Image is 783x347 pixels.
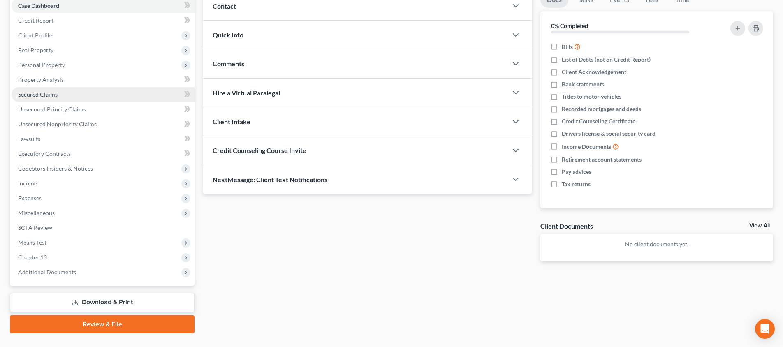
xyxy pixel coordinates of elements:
span: Means Test [18,239,46,246]
span: Chapter 13 [18,254,47,261]
span: Income [18,180,37,187]
span: Titles to motor vehicles [562,93,621,101]
a: Property Analysis [12,72,195,87]
span: Unsecured Priority Claims [18,106,86,113]
span: Secured Claims [18,91,58,98]
span: SOFA Review [18,224,52,231]
span: Drivers license & social security card [562,130,656,138]
span: Codebtors Insiders & Notices [18,165,93,172]
span: Client Profile [18,32,52,39]
div: Client Documents [540,222,593,230]
div: Open Intercom Messenger [755,319,775,339]
span: Comments [213,60,244,67]
span: List of Debts (not on Credit Report) [562,56,651,64]
a: Credit Report [12,13,195,28]
span: Credit Counseling Course Invite [213,146,306,154]
span: Pay advices [562,168,591,176]
a: Review & File [10,315,195,333]
span: Bank statements [562,80,604,88]
span: Contact [213,2,236,10]
span: Recorded mortgages and deeds [562,105,641,113]
span: Client Acknowledgement [562,68,626,76]
a: Download & Print [10,293,195,312]
span: Miscellaneous [18,209,55,216]
a: SOFA Review [12,220,195,235]
span: Retirement account statements [562,155,642,164]
span: Bills [562,43,573,51]
span: Executory Contracts [18,150,71,157]
span: Additional Documents [18,268,76,275]
span: Hire a Virtual Paralegal [213,89,280,97]
a: View All [749,223,770,229]
a: Unsecured Nonpriority Claims [12,117,195,132]
span: Credit Counseling Certificate [562,117,635,125]
span: Tax returns [562,180,591,188]
a: Unsecured Priority Claims [12,102,195,117]
span: Credit Report [18,17,53,24]
span: Lawsuits [18,135,40,142]
span: Client Intake [213,118,250,125]
a: Lawsuits [12,132,195,146]
span: Expenses [18,194,42,201]
p: No client documents yet. [547,240,767,248]
a: Secured Claims [12,87,195,102]
span: Quick Info [213,31,243,39]
strong: 0% Completed [551,22,588,29]
span: Real Property [18,46,53,53]
span: Case Dashboard [18,2,59,9]
span: Personal Property [18,61,65,68]
span: Property Analysis [18,76,64,83]
span: Unsecured Nonpriority Claims [18,120,97,127]
a: Executory Contracts [12,146,195,161]
span: NextMessage: Client Text Notifications [213,176,327,183]
span: Income Documents [562,143,611,151]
